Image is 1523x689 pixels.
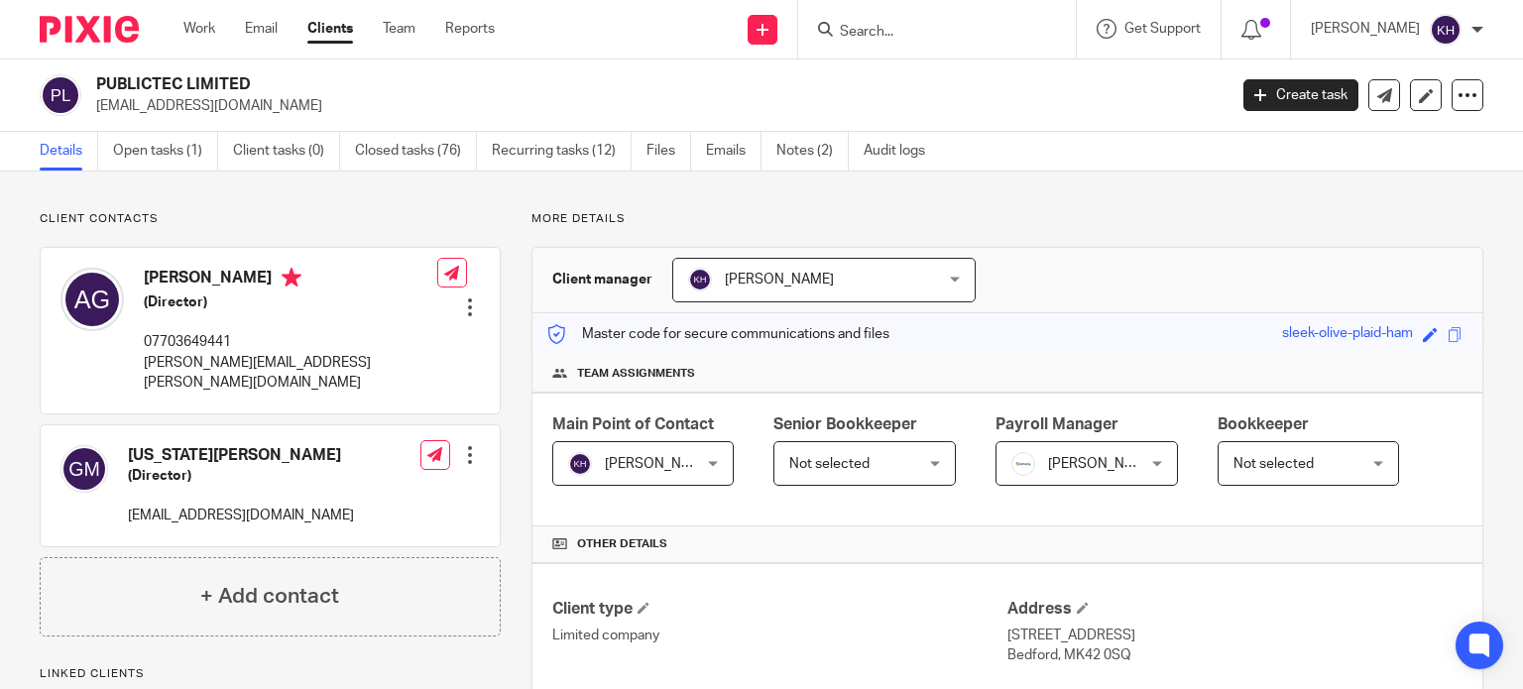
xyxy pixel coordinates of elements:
[245,19,278,39] a: Email
[60,268,124,331] img: svg%3E
[200,581,339,612] h4: + Add contact
[113,132,218,171] a: Open tasks (1)
[233,132,340,171] a: Client tasks (0)
[128,445,354,466] h4: [US_STATE][PERSON_NAME]
[445,19,495,39] a: Reports
[552,599,1007,620] h4: Client type
[725,273,834,287] span: [PERSON_NAME]
[547,324,889,344] p: Master code for secure communications and files
[864,132,940,171] a: Audit logs
[568,452,592,476] img: svg%3E
[838,24,1016,42] input: Search
[307,19,353,39] a: Clients
[552,626,1007,645] p: Limited company
[40,666,501,682] p: Linked clients
[383,19,415,39] a: Team
[144,268,437,292] h4: [PERSON_NAME]
[40,16,139,43] img: Pixie
[1007,645,1463,665] p: Bedford, MK42 0SQ
[605,457,714,471] span: [PERSON_NAME]
[646,132,691,171] a: Files
[40,132,98,171] a: Details
[688,268,712,291] img: svg%3E
[789,457,870,471] span: Not selected
[282,268,301,287] i: Primary
[706,132,761,171] a: Emails
[1233,457,1314,471] span: Not selected
[1311,19,1420,39] p: [PERSON_NAME]
[773,416,917,432] span: Senior Bookkeeper
[531,211,1483,227] p: More details
[355,132,477,171] a: Closed tasks (76)
[1048,457,1157,471] span: [PERSON_NAME]
[1007,599,1463,620] h4: Address
[996,416,1118,432] span: Payroll Manager
[96,74,991,95] h2: PUBLICTEC LIMITED
[1007,626,1463,645] p: [STREET_ADDRESS]
[1430,14,1462,46] img: svg%3E
[776,132,849,171] a: Notes (2)
[128,466,354,486] h5: (Director)
[40,74,81,116] img: svg%3E
[577,536,667,552] span: Other details
[144,332,437,352] p: 07703649441
[552,270,652,289] h3: Client manager
[1243,79,1358,111] a: Create task
[183,19,215,39] a: Work
[96,96,1214,116] p: [EMAIL_ADDRESS][DOMAIN_NAME]
[40,211,501,227] p: Client contacts
[1124,22,1201,36] span: Get Support
[1011,452,1035,476] img: Infinity%20Logo%20with%20Whitespace%20.png
[492,132,632,171] a: Recurring tasks (12)
[128,506,354,525] p: [EMAIL_ADDRESS][DOMAIN_NAME]
[552,416,714,432] span: Main Point of Contact
[144,292,437,312] h5: (Director)
[577,366,695,382] span: Team assignments
[60,445,108,493] img: svg%3E
[1218,416,1309,432] span: Bookkeeper
[1282,323,1413,346] div: sleek-olive-plaid-ham
[144,353,437,394] p: [PERSON_NAME][EMAIL_ADDRESS][PERSON_NAME][DOMAIN_NAME]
